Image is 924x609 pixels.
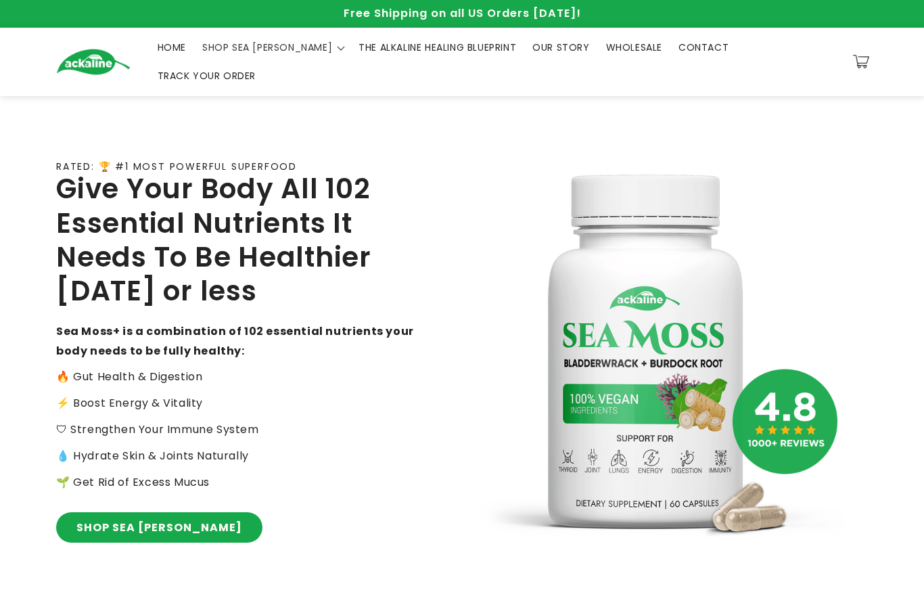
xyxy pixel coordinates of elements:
span: Free Shipping on all US Orders [DATE]! [344,5,581,21]
h2: Give Your Body All 102 Essential Nutrients It Needs To Be Healthier [DATE] or less [56,172,415,309]
p: ⚡️ Boost Energy & Vitality [56,394,415,413]
p: 🌱 Get Rid of Excess Mucus [56,473,415,493]
span: THE ALKALINE HEALING BLUEPRINT [359,41,516,53]
a: CONTACT [670,33,737,62]
a: TRACK YOUR ORDER [149,62,264,90]
span: OUR STORY [532,41,589,53]
span: CONTACT [678,41,729,53]
span: WHOLESALE [606,41,662,53]
a: OUR STORY [524,33,597,62]
a: THE ALKALINE HEALING BLUEPRINT [350,33,524,62]
span: HOME [158,41,186,53]
p: 🔥 Gut Health & Digestion [56,367,415,387]
p: 💧 Hydrate Skin & Joints Naturally [56,447,415,466]
strong: Sea Moss+ is a combination of 102 essential nutrients your body needs to be fully healthy: [56,323,414,359]
a: HOME [149,33,194,62]
p: 🛡 Strengthen Your Immune System [56,420,415,440]
span: SHOP SEA [PERSON_NAME] [202,41,332,53]
p: RATED: 🏆 #1 MOST POWERFUL SUPERFOOD [56,161,297,173]
summary: SHOP SEA [PERSON_NAME] [194,33,350,62]
a: SHOP SEA [PERSON_NAME] [56,512,262,543]
img: Ackaline [56,49,131,75]
a: WHOLESALE [598,33,670,62]
span: TRACK YOUR ORDER [158,70,256,82]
